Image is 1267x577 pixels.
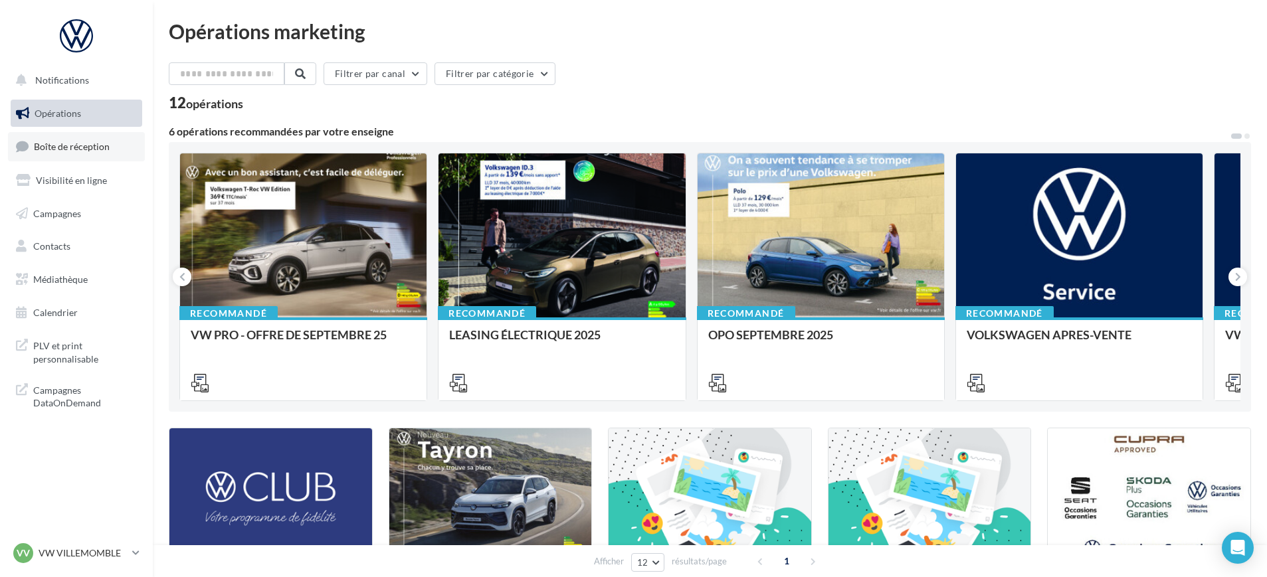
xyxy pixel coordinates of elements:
[672,555,727,568] span: résultats/page
[8,376,145,415] a: Campagnes DataOnDemand
[8,331,145,371] a: PLV et print personnalisable
[186,98,243,110] div: opérations
[39,546,127,560] p: VW VILLEMOMBLE
[33,240,70,252] span: Contacts
[191,328,416,355] div: VW PRO - OFFRE DE SEPTEMBRE 25
[8,299,145,327] a: Calendrier
[34,141,110,152] span: Boîte de réception
[697,306,795,321] div: Recommandé
[36,175,107,186] span: Visibilité en ligne
[33,274,88,285] span: Médiathèque
[169,126,1230,137] div: 6 opérations recommandées par votre enseigne
[33,207,81,218] span: Campagnes
[8,266,145,293] a: Médiathèque
[8,200,145,228] a: Campagnes
[169,96,243,110] div: 12
[1222,532,1254,564] div: Open Intercom Messenger
[35,108,81,119] span: Opérations
[8,66,140,94] button: Notifications
[449,328,674,355] div: LEASING ÉLECTRIQUE 2025
[8,167,145,195] a: Visibilité en ligne
[8,232,145,260] a: Contacts
[8,132,145,161] a: Boîte de réception
[35,74,89,86] span: Notifications
[708,328,933,355] div: OPO SEPTEMBRE 2025
[8,100,145,127] a: Opérations
[33,381,137,410] span: Campagnes DataOnDemand
[11,540,142,566] a: VV VW VILLEMOMBLE
[435,62,555,85] button: Filtrer par catégorie
[169,21,1251,41] div: Opérations marketing
[179,306,278,321] div: Recommandé
[33,307,78,318] span: Calendrier
[955,306,1054,321] div: Recommandé
[631,553,665,572] button: 12
[637,557,648,568] span: 12
[776,550,797,572] span: 1
[967,328,1192,355] div: VOLKSWAGEN APRES-VENTE
[438,306,536,321] div: Recommandé
[33,337,137,365] span: PLV et print personnalisable
[324,62,427,85] button: Filtrer par canal
[594,555,624,568] span: Afficher
[17,546,30,560] span: VV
